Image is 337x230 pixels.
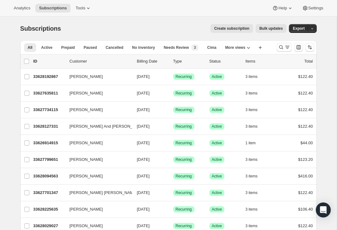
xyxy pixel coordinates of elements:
p: 33627701347 [33,190,65,196]
p: 33628029027 [33,223,65,229]
button: Settings [298,4,327,13]
span: Analytics [14,6,30,11]
button: Tools [72,4,95,13]
div: 33627701347[PERSON_NAME] [PERSON_NAME][DATE]SuccessRecurringSuccessActive3 items$122.40 [33,188,313,197]
span: 3 [194,45,196,50]
button: Analytics [10,4,34,13]
div: 33627635811[PERSON_NAME][DATE]SuccessRecurringSuccessActive3 items$122.40 [33,89,313,98]
div: 33627734115[PERSON_NAME][DATE]SuccessRecurringSuccessActive3 items$122.40 [33,105,313,114]
span: Tools [76,6,85,11]
span: Subscriptions [39,6,67,11]
span: Active [41,45,52,50]
div: 33627799651[PERSON_NAME][DATE]SuccessRecurringSuccessActive3 items$123.20 [33,155,313,164]
span: Cancelled [106,45,124,50]
span: $106.40 [298,207,313,212]
p: 33628094563 [33,173,65,179]
span: [PERSON_NAME] [PERSON_NAME] [70,190,137,196]
span: $122.40 [298,107,313,112]
button: [PERSON_NAME] [66,72,128,82]
span: Active [212,91,222,96]
span: [PERSON_NAME] [70,74,103,80]
button: 3 items [246,172,265,181]
div: Items [246,58,277,64]
span: Active [212,107,222,112]
button: 3 items [246,72,265,81]
span: 3 items [246,107,258,112]
span: Active [212,174,222,179]
div: Type [173,58,204,64]
span: Active [212,157,222,162]
span: Recurring [176,207,192,212]
button: [PERSON_NAME] [PERSON_NAME] [66,188,128,198]
p: Billing Date [137,58,168,64]
span: 3 items [246,124,258,129]
button: Customize table column order and visibility [294,43,303,52]
span: [PERSON_NAME] [70,90,103,96]
span: Active [212,190,222,195]
span: Create subscription [214,26,249,31]
p: ID [33,58,65,64]
span: Recurring [176,190,192,195]
button: 3 items [246,105,265,114]
span: Recurring [176,74,192,79]
span: $122.40 [298,190,313,195]
p: 33628192867 [33,74,65,80]
span: $123.20 [298,157,313,162]
span: Settings [308,6,323,11]
span: Recurring [176,223,192,228]
span: Recurring [176,107,192,112]
span: Active [212,223,222,228]
span: [DATE] [137,174,150,178]
button: Sort the results [305,43,314,52]
button: [PERSON_NAME] [66,88,128,98]
button: 3 items [246,89,265,98]
div: Open Intercom Messenger [316,202,331,217]
span: [PERSON_NAME] [70,107,103,113]
span: No inventory [132,45,155,50]
span: All [28,45,32,50]
button: [PERSON_NAME] [66,105,128,115]
span: Subscriptions [20,25,61,32]
p: Total [304,58,313,64]
button: Create new view [255,43,265,52]
button: Subscriptions [35,4,71,13]
span: [DATE] [137,91,150,95]
span: [DATE] [137,141,150,145]
span: $416.00 [298,174,313,178]
span: Export [293,26,305,31]
span: [PERSON_NAME] [70,223,103,229]
span: Active [212,124,222,129]
span: [PERSON_NAME] [70,173,103,179]
button: Export [289,24,308,33]
span: Prepaid [61,45,75,50]
span: Active [212,74,222,79]
span: Active [212,207,222,212]
span: 3 items [246,223,258,228]
span: [DATE] [137,190,150,195]
p: 33627799651 [33,156,65,163]
div: IDCustomerBilling DateTypeStatusItemsTotal [33,58,313,64]
button: Create subscription [210,24,253,33]
button: [PERSON_NAME] [66,138,128,148]
div: 33626914915[PERSON_NAME][DATE]SuccessRecurringSuccessActive1 item$44.00 [33,139,313,147]
button: Bulk updates [256,24,286,33]
button: [PERSON_NAME] [66,204,128,214]
span: 3 items [246,207,258,212]
button: [PERSON_NAME] And [PERSON_NAME] [66,121,128,131]
div: 33628094563[PERSON_NAME][DATE]SuccessRecurringSuccessActive3 items$416.00 [33,172,313,181]
div: 33628127331[PERSON_NAME] And [PERSON_NAME][DATE]SuccessRecurringSuccessActive3 items$122.40 [33,122,313,131]
p: 33627734115 [33,107,65,113]
span: $122.40 [298,124,313,129]
span: [DATE] [137,107,150,112]
span: [DATE] [137,124,150,129]
button: [PERSON_NAME] [66,155,128,165]
p: Status [209,58,241,64]
button: 3 items [246,205,265,214]
span: 1 item [246,141,256,146]
div: 33628192867[PERSON_NAME][DATE]SuccessRecurringSuccessActive3 items$122.40 [33,72,313,81]
span: 3 items [246,91,258,96]
span: [PERSON_NAME] [70,140,103,146]
p: 33626914915 [33,140,65,146]
span: [PERSON_NAME] And [PERSON_NAME] [70,123,145,130]
span: Active [212,141,222,146]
